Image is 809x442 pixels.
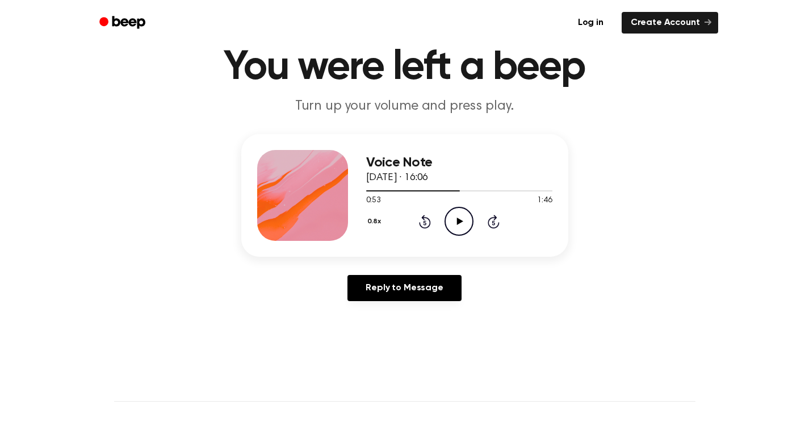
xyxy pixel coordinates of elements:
[366,155,552,170] h3: Voice Note
[622,12,718,34] a: Create Account
[91,12,156,34] a: Beep
[567,10,615,36] a: Log in
[114,47,695,88] h1: You were left a beep
[187,97,623,116] p: Turn up your volume and press play.
[347,275,461,301] a: Reply to Message
[366,195,381,207] span: 0:53
[537,195,552,207] span: 1:46
[366,173,429,183] span: [DATE] · 16:06
[366,212,385,231] button: 0.8x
